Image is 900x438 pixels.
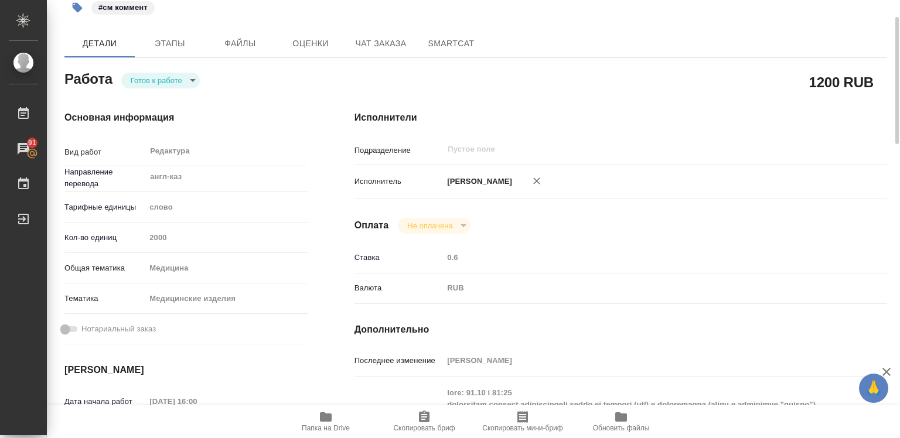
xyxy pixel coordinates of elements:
[482,424,562,432] span: Скопировать мини-бриф
[142,36,198,51] span: Этапы
[443,249,843,266] input: Пустое поле
[81,323,156,335] span: Нотариальный заказ
[145,258,307,278] div: Медицина
[809,72,874,92] h2: 1200 RUB
[473,405,572,438] button: Скопировать мини-бриф
[354,218,389,232] h4: Оплата
[127,76,186,85] button: Готов к работе
[302,424,350,432] span: Папка на Drive
[145,289,307,309] div: Медицинские изделия
[353,36,409,51] span: Чат заказа
[443,278,843,298] div: RUB
[864,376,884,401] span: 🙏
[145,229,307,246] input: Пустое поле
[64,111,308,125] h4: Основная информация
[446,142,815,156] input: Пустое поле
[145,393,248,410] input: Пустое поле
[64,67,112,88] h2: Работа
[393,424,455,432] span: Скопировать бриф
[145,197,307,217] div: слово
[524,168,550,194] button: Удалить исполнителя
[354,252,444,264] p: Ставка
[354,282,444,294] p: Валюта
[572,405,670,438] button: Обновить файлы
[212,36,268,51] span: Файлы
[282,36,339,51] span: Оценки
[277,405,375,438] button: Папка на Drive
[354,176,444,187] p: Исполнитель
[593,424,650,432] span: Обновить файлы
[21,137,43,149] span: 91
[71,36,128,51] span: Детали
[64,363,308,377] h4: [PERSON_NAME]
[375,405,473,438] button: Скопировать бриф
[859,374,888,403] button: 🙏
[90,2,156,12] span: см коммент
[398,218,470,234] div: Готов к работе
[404,221,456,231] button: Не оплачена
[98,2,148,13] p: #см коммент
[64,146,145,158] p: Вид работ
[121,73,200,88] div: Готов к работе
[64,396,145,408] p: Дата начала работ
[423,36,479,51] span: SmartCat
[64,262,145,274] p: Общая тематика
[354,145,444,156] p: Подразделение
[443,352,843,369] input: Пустое поле
[443,176,512,187] p: [PERSON_NAME]
[64,232,145,244] p: Кол-во единиц
[64,166,145,190] p: Направление перевода
[3,134,44,163] a: 91
[354,355,444,367] p: Последнее изменение
[354,111,887,125] h4: Исполнители
[64,201,145,213] p: Тарифные единицы
[354,323,887,337] h4: Дополнительно
[64,293,145,304] p: Тематика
